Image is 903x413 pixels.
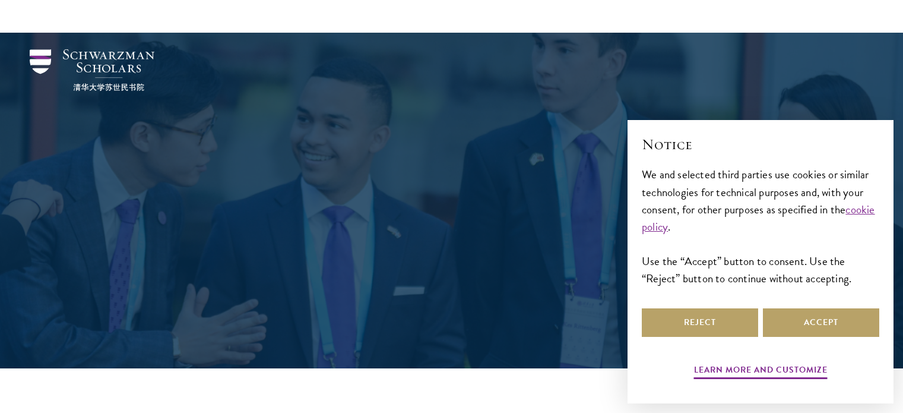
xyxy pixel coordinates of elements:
[642,308,758,337] button: Reject
[30,49,154,91] img: Schwarzman Scholars
[763,308,879,337] button: Accept
[694,362,828,381] button: Learn more and customize
[642,201,875,235] a: cookie policy
[642,166,879,286] div: We and selected third parties use cookies or similar technologies for technical purposes and, wit...
[642,134,879,155] h2: Notice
